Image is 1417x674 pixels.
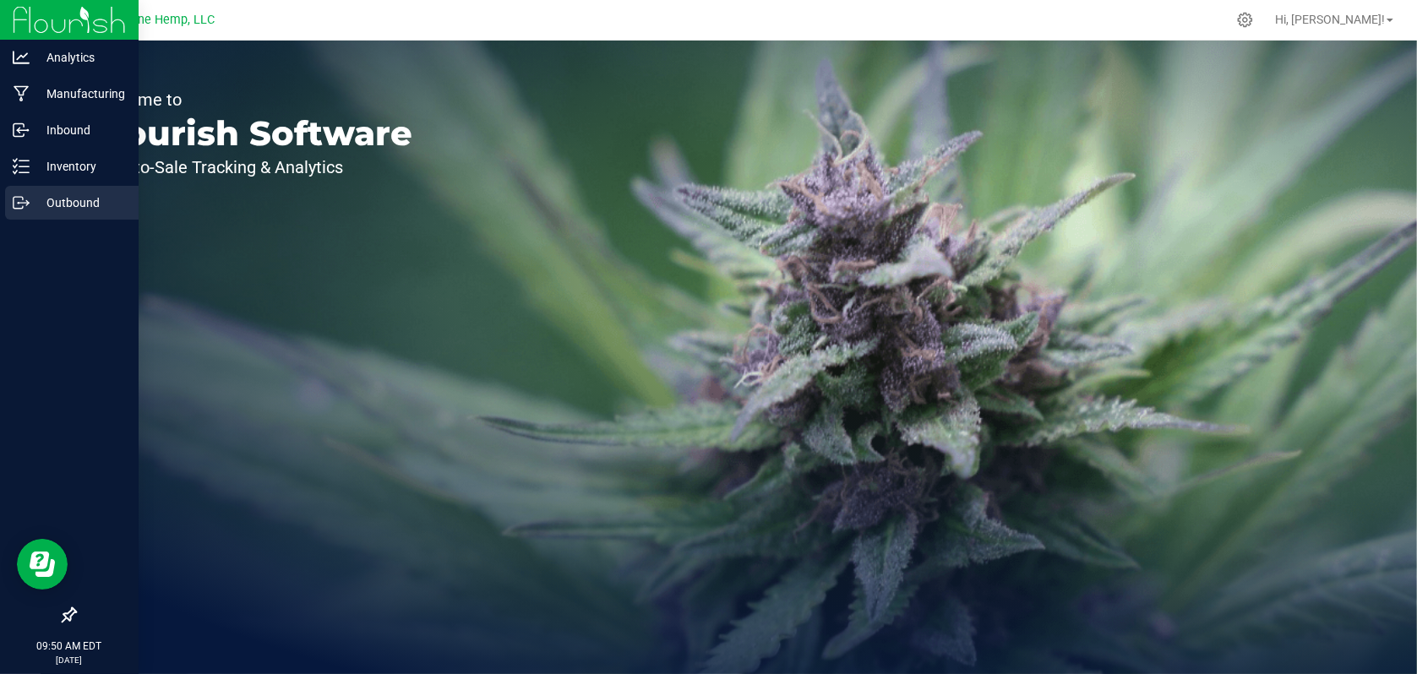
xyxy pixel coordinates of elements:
p: [DATE] [8,654,131,666]
p: Seed-to-Sale Tracking & Analytics [91,159,412,176]
inline-svg: Analytics [13,49,30,66]
div: Manage settings [1234,12,1256,28]
p: Inventory [30,156,131,177]
p: Analytics [30,47,131,68]
p: Inbound [30,120,131,140]
p: Outbound [30,193,131,213]
inline-svg: Inbound [13,122,30,139]
inline-svg: Manufacturing [13,85,30,102]
p: Manufacturing [30,84,131,104]
p: 09:50 AM EDT [8,639,131,654]
p: Welcome to [91,91,412,108]
span: Hi, [PERSON_NAME]! [1275,13,1385,26]
inline-svg: Outbound [13,194,30,211]
inline-svg: Inventory [13,158,30,175]
p: Flourish Software [91,117,412,150]
span: One Hemp, LLC [130,13,215,27]
iframe: Resource center [17,539,68,590]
